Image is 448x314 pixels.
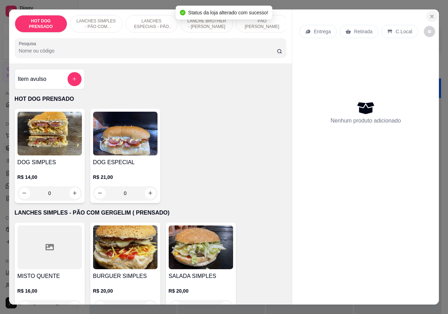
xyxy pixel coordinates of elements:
p: LANCHES ESPECIAIS - PÃO COM GERGELIM ( PRENSADO) [131,18,172,29]
span: check-circle [180,10,185,15]
img: product-image [93,112,157,155]
p: Nenhum produto adicionado [330,117,401,125]
button: add-separate-item [68,72,82,86]
h4: DOG ESPECIAL [93,158,157,167]
p: PÃO [PERSON_NAME] [242,18,282,29]
img: product-image [17,112,82,155]
button: decrease-product-quantity [424,26,435,37]
p: C.Local [395,28,412,35]
h4: BURGUER SIMPLES [93,272,157,280]
p: R$ 16,00 [17,287,82,294]
button: Close [426,11,437,22]
p: Entrega [314,28,331,35]
h4: SALADA SIMPLES [169,272,233,280]
p: R$ 20,00 [93,287,157,294]
h4: DOG SIMPLES [17,158,82,167]
p: LANCHES SIMPLES - PÃO COM GERGELIM ( PRENSADO) [15,209,287,217]
h4: MISTO QUENTE [17,272,82,280]
p: R$ 14,00 [17,174,82,181]
span: Status da loja alterado com sucesso! [188,10,268,15]
input: Pesquisa [19,47,277,54]
p: LANCHE BROTHER - [PERSON_NAME] [187,18,227,29]
label: Pesquisa [19,41,38,47]
img: product-image [93,225,157,269]
p: Retirada [354,28,372,35]
p: R$ 21,00 [93,174,157,181]
p: HOT DOG PRENSADO [15,95,287,103]
img: product-image [169,225,233,269]
h4: Item avulso [18,75,47,83]
p: LANCHES SIMPLES - PÃO COM GERGELIM ( PRENSADO) [76,18,117,29]
p: R$ 20,00 [169,287,233,294]
p: HOT DOG PRENSADO [21,18,61,29]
